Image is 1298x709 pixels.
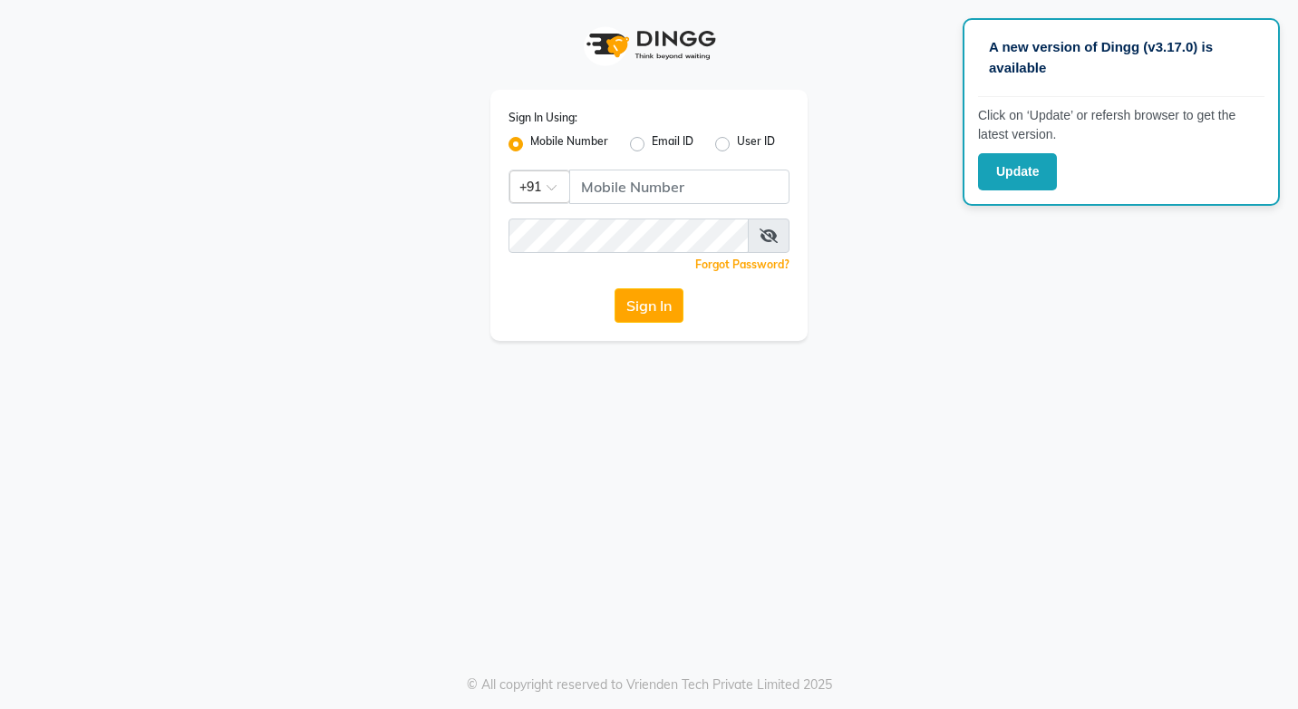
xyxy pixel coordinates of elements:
button: Update [978,153,1057,190]
input: Username [509,219,749,253]
label: Mobile Number [530,133,608,155]
label: Email ID [652,133,693,155]
input: Username [569,170,789,204]
p: A new version of Dingg (v3.17.0) is available [989,37,1254,78]
img: logo1.svg [576,18,722,72]
button: Sign In [615,288,683,323]
a: Forgot Password? [695,257,789,271]
label: User ID [737,133,775,155]
p: Click on ‘Update’ or refersh browser to get the latest version. [978,106,1264,144]
label: Sign In Using: [509,110,577,126]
